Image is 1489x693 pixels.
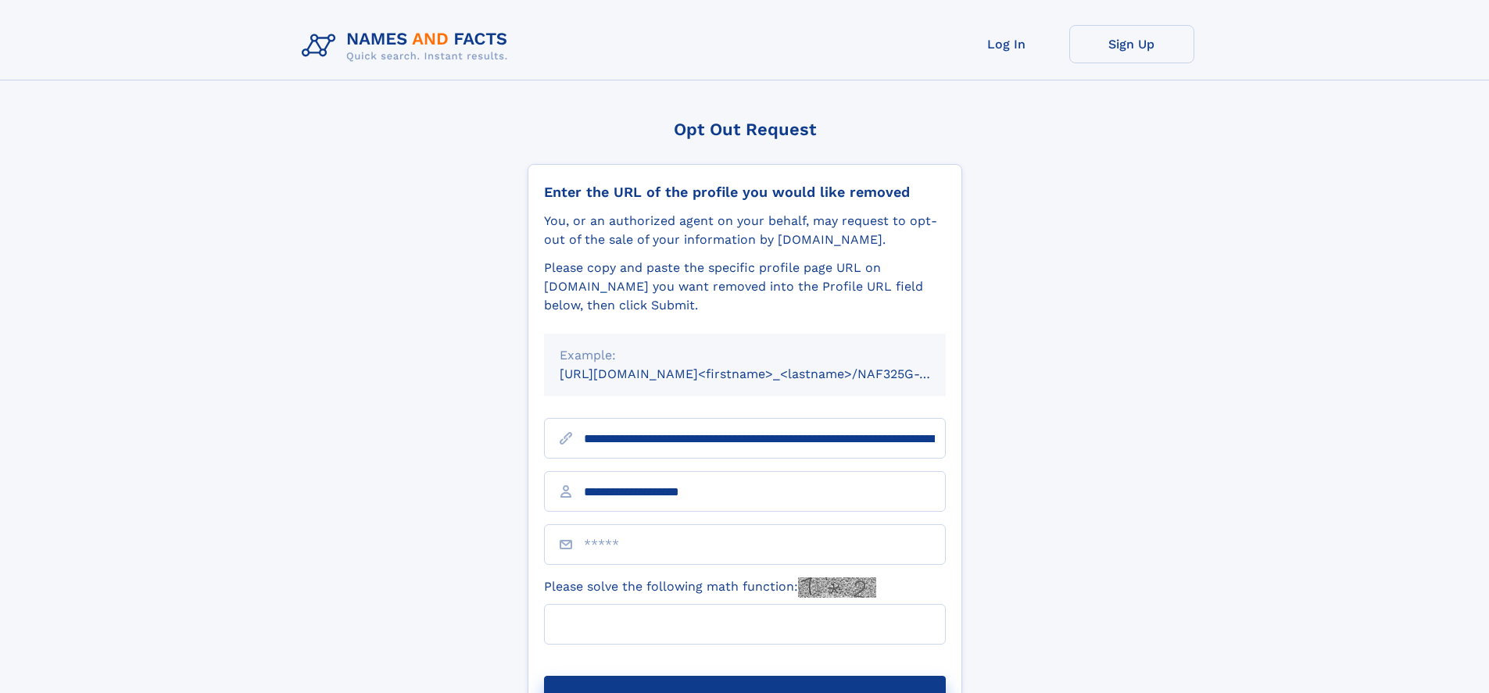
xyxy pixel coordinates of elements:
[544,259,946,315] div: Please copy and paste the specific profile page URL on [DOMAIN_NAME] you want removed into the Pr...
[528,120,962,139] div: Opt Out Request
[544,184,946,201] div: Enter the URL of the profile you would like removed
[560,366,975,381] small: [URL][DOMAIN_NAME]<firstname>_<lastname>/NAF325G-xxxxxxxx
[544,212,946,249] div: You, or an authorized agent on your behalf, may request to opt-out of the sale of your informatio...
[560,346,930,365] div: Example:
[944,25,1069,63] a: Log In
[1069,25,1194,63] a: Sign Up
[295,25,521,67] img: Logo Names and Facts
[544,577,876,598] label: Please solve the following math function:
